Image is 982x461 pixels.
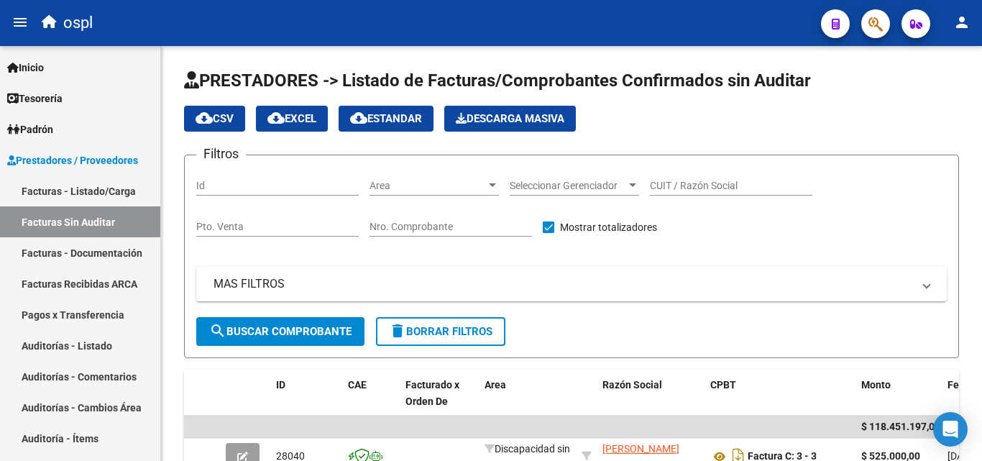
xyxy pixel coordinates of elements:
datatable-header-cell: Area [479,370,576,433]
datatable-header-cell: Monto [855,370,942,433]
mat-icon: cloud_download [196,109,213,127]
span: Mostrar totalizadores [560,219,657,236]
mat-icon: person [953,14,970,31]
button: Borrar Filtros [376,317,505,346]
div: Open Intercom Messenger [933,412,968,447]
span: Estandar [350,112,422,125]
span: Seleccionar Gerenciador [510,180,626,192]
span: Razón Social [602,379,662,391]
h3: Filtros [196,144,246,164]
span: PRESTADORES -> Listado de Facturas/Comprobantes Confirmados sin Auditar [184,70,811,91]
button: CSV [184,106,245,132]
span: Area [485,379,506,391]
mat-icon: menu [12,14,29,31]
span: EXCEL [267,112,316,125]
span: CSV [196,112,234,125]
span: ospl [63,7,93,39]
datatable-header-cell: ID [270,370,342,433]
span: $ 118.451.197,04 [861,421,940,432]
button: Descarga Masiva [444,106,576,132]
datatable-header-cell: CAE [342,370,400,433]
app-download-masive: Descarga masiva de comprobantes (adjuntos) [444,106,576,132]
span: Monto [861,379,891,391]
datatable-header-cell: Facturado x Orden De [400,370,479,433]
span: Area [370,180,486,192]
button: Estandar [339,106,433,132]
span: CAE [348,379,367,391]
datatable-header-cell: Razón Social [597,370,705,433]
span: Facturado x Orden De [405,379,459,407]
mat-panel-title: MAS FILTROS [214,276,912,292]
datatable-header-cell: CPBT [705,370,855,433]
mat-icon: cloud_download [350,109,367,127]
mat-icon: cloud_download [267,109,285,127]
span: CPBT [710,379,736,391]
mat-icon: delete [389,322,406,339]
span: [PERSON_NAME] [602,443,679,455]
span: Buscar Comprobante [209,325,352,338]
span: Inicio [7,60,44,76]
span: Borrar Filtros [389,325,492,338]
button: EXCEL [256,106,328,132]
mat-icon: search [209,322,226,339]
button: Buscar Comprobante [196,317,364,346]
span: Padrón [7,122,53,137]
span: Descarga Masiva [456,112,564,125]
span: Prestadores / Proveedores [7,152,138,168]
span: Tesorería [7,91,63,106]
mat-expansion-panel-header: MAS FILTROS [196,267,947,301]
span: ID [276,379,285,391]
